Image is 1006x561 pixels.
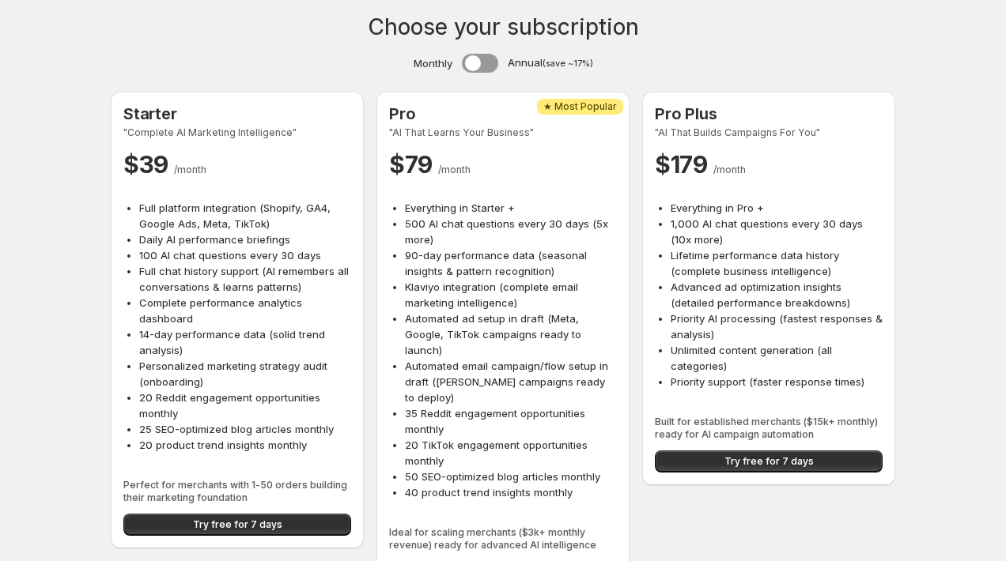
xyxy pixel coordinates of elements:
li: 1,000 AI chat questions every 30 days (10x more) [671,216,883,247]
button: Try free for 7 days [655,450,883,473]
li: 25 SEO-optimized blog articles monthly [139,421,351,437]
span: / month [438,164,471,175]
li: Full chat history support (AI remembers all conversations & learns patterns) [139,263,351,295]
span: Perfect for merchants with 1-50 orders building their marketing foundation [123,479,351,504]
li: 20 product trend insights monthly [139,437,351,453]
li: 50 SEO-optimized blog articles monthly [405,469,617,484]
p: $ 179 [655,149,883,180]
small: (save ~17%) [543,58,593,69]
li: 20 TikTok engagement opportunities monthly [405,437,617,469]
h1: Choose your subscription [368,19,639,35]
h2: Starter [123,104,351,123]
span: "AI That Builds Campaigns For You" [655,126,883,139]
li: Priority support (faster response times) [671,374,883,390]
li: Everything in Pro + [671,200,883,216]
li: Full platform integration (Shopify, GA4, Google Ads, Meta, TikTok) [139,200,351,232]
span: Monthly [414,55,452,71]
li: Everything in Starter + [405,200,617,216]
li: Advanced ad optimization insights (detailed performance breakdowns) [671,279,883,311]
li: Priority AI processing (fastest responses & analysis) [671,311,883,342]
li: Unlimited content generation (all categories) [671,342,883,374]
li: Daily AI performance briefings [139,232,351,247]
li: 14-day performance data (solid trend analysis) [139,326,351,358]
h2: Pro [389,104,617,123]
span: "AI That Learns Your Business" [389,126,617,139]
li: 100 AI chat questions every 30 days [139,247,351,263]
span: Try free for 7 days [724,455,814,468]
span: / month [713,164,746,175]
span: ★ Most Popular [543,100,617,113]
li: Automated email campaign/flow setup in draft ([PERSON_NAME] campaigns ready to deploy) [405,358,617,405]
li: 35 Reddit engagement opportunities monthly [405,405,617,437]
li: 500 AI chat questions every 30 days (5x more) [405,216,617,247]
span: / month [174,164,206,175]
span: Annual [508,55,593,72]
span: Ideal for scaling merchants ($3k+ monthly revenue) ready for advanced AI intelligence [389,526,617,552]
li: 40 product trend insights monthly [405,484,617,500]
button: Try free for 7 days [123,514,351,536]
li: Automated ad setup in draft (Meta, Google, TikTok campaigns ready to launch) [405,311,617,358]
li: Klaviyo integration (complete email marketing intelligence) [405,279,617,311]
li: Personalized marketing strategy audit (onboarding) [139,358,351,390]
li: Complete performance analytics dashboard [139,295,351,326]
p: $ 39 [123,149,351,180]
h2: Pro Plus [655,104,883,123]
span: Try free for 7 days [193,518,282,531]
p: $ 79 [389,149,617,180]
li: 90-day performance data (seasonal insights & pattern recognition) [405,247,617,279]
span: "Complete AI Marketing Intelligence" [123,126,351,139]
li: 20 Reddit engagement opportunities monthly [139,390,351,421]
span: Built for established merchants ($15k+ monthly) ready for AI campaign automation [655,416,883,441]
li: Lifetime performance data history (complete business intelligence) [671,247,883,279]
